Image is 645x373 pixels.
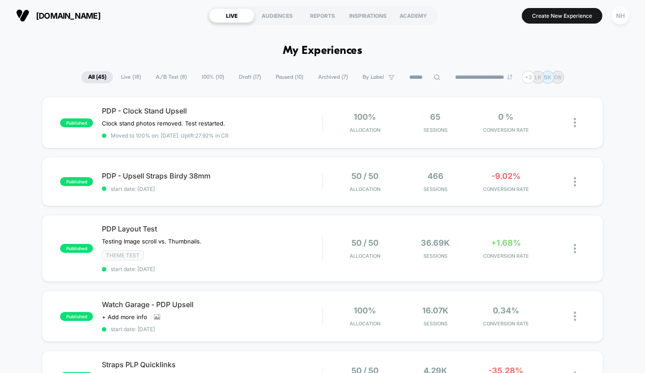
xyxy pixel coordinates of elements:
span: 16.07k [422,306,448,315]
img: close [574,177,576,186]
span: Allocation [350,186,380,192]
span: CONVERSION RATE [473,127,539,133]
span: By Label [363,74,384,81]
img: close [574,312,576,321]
span: Allocation [350,253,380,259]
span: CONVERSION RATE [473,186,539,192]
span: PDP - Upsell Straps Birdy 38mm [102,171,322,180]
div: AUDIENCES [254,8,300,23]
span: 466 [427,171,443,181]
span: +1.68% [491,238,521,247]
span: published [60,244,93,253]
button: Create New Experience [522,8,602,24]
span: start date: [DATE] [102,326,322,332]
span: published [60,118,93,127]
span: Paused ( 10 ) [269,71,310,83]
span: 65 [430,112,440,122]
img: close [574,118,576,127]
div: REPORTS [300,8,345,23]
span: CONVERSION RATE [473,320,539,327]
button: NH [609,7,632,25]
span: 0.34% [493,306,519,315]
div: ACADEMY [391,8,436,23]
span: Sessions [402,127,468,133]
div: INSPIRATIONS [345,8,391,23]
span: Allocation [350,320,380,327]
img: Visually logo [16,9,29,22]
span: PDP Layout Test [102,224,322,233]
span: 100% [354,306,376,315]
span: Draft ( 17 ) [232,71,268,83]
span: Clock stand photos removed. Test restarted. [102,120,225,127]
img: close [574,244,576,253]
p: KW [553,74,562,81]
span: -9.02% [492,171,520,181]
span: 50 / 50 [351,238,379,247]
span: 36.69k [421,238,450,247]
span: + Add more info [102,313,147,320]
span: Sessions [402,253,468,259]
img: end [507,74,512,80]
span: published [60,312,93,321]
span: Testing Image scroll vs. Thumbnails. [102,238,202,245]
span: published [60,177,93,186]
span: Straps PLP Quicklinks [102,360,322,369]
div: NH [612,7,629,24]
span: Live ( 18 ) [114,71,148,83]
span: All ( 45 ) [81,71,113,83]
span: 100% [354,112,376,122]
p: SK [544,74,551,81]
span: [DOMAIN_NAME] [36,11,101,20]
div: + 3 [522,71,535,84]
span: start date: [DATE] [102,266,322,272]
span: Moved to 100% on: [DATE] . Uplift: 27.92% in CR [111,132,229,139]
span: 0 % [498,112,513,122]
span: Sessions [402,320,468,327]
span: Sessions [402,186,468,192]
p: LK [535,74,541,81]
span: start date: [DATE] [102,186,322,192]
h1: My Experiences [283,45,363,57]
span: CONVERSION RATE [473,253,539,259]
button: [DOMAIN_NAME] [13,8,103,23]
span: Allocation [350,127,380,133]
span: 50 / 50 [351,171,379,181]
span: A/B Test ( 8 ) [149,71,193,83]
span: Watch Garage - PDP Upsell [102,300,322,309]
span: Archived ( 7 ) [311,71,355,83]
span: PDP - Clock Stand Upsell [102,106,322,115]
div: LIVE [209,8,254,23]
span: Theme Test [102,250,144,260]
span: 100% ( 10 ) [195,71,231,83]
